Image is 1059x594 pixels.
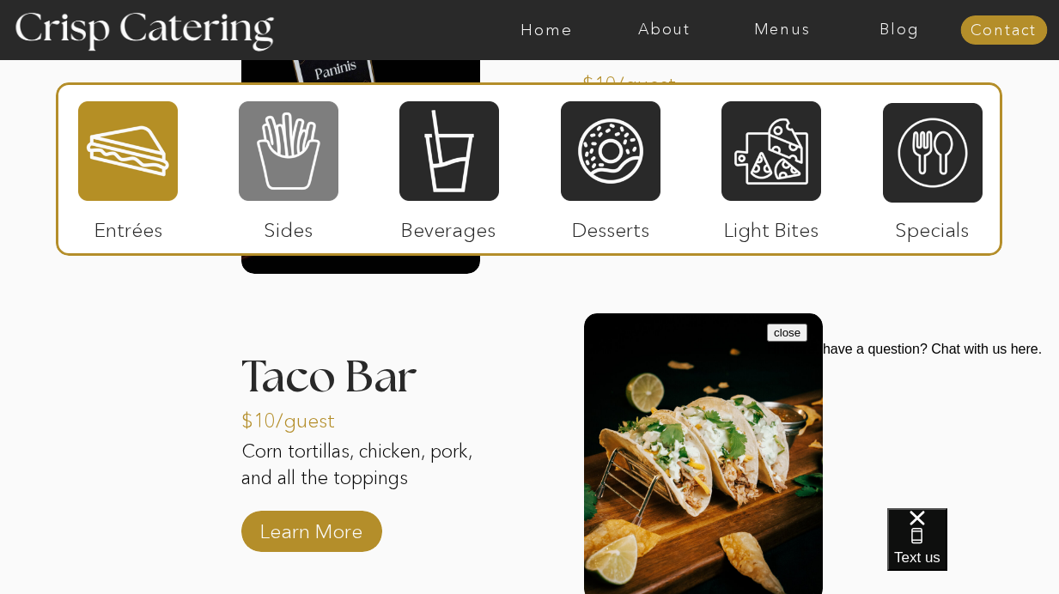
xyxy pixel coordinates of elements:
[392,201,506,251] p: Beverages
[841,21,959,39] a: Blog
[715,201,829,251] p: Light Bites
[241,391,356,441] p: $10/guest
[254,502,368,552] a: Learn More
[875,201,989,251] p: Specials
[887,508,1059,594] iframe: podium webchat widget bubble
[723,21,841,39] a: Menus
[231,201,345,251] p: Sides
[71,201,186,251] p: Entrées
[488,21,606,39] a: Home
[241,355,480,377] h3: Taco Bar
[582,55,697,105] p: $10/guest
[241,439,480,521] p: Corn tortillas, chicken, pork, and all the toppings
[960,22,1047,39] a: Contact
[606,21,723,39] a: About
[554,201,668,251] p: Desserts
[767,324,1059,530] iframe: podium webchat widget prompt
